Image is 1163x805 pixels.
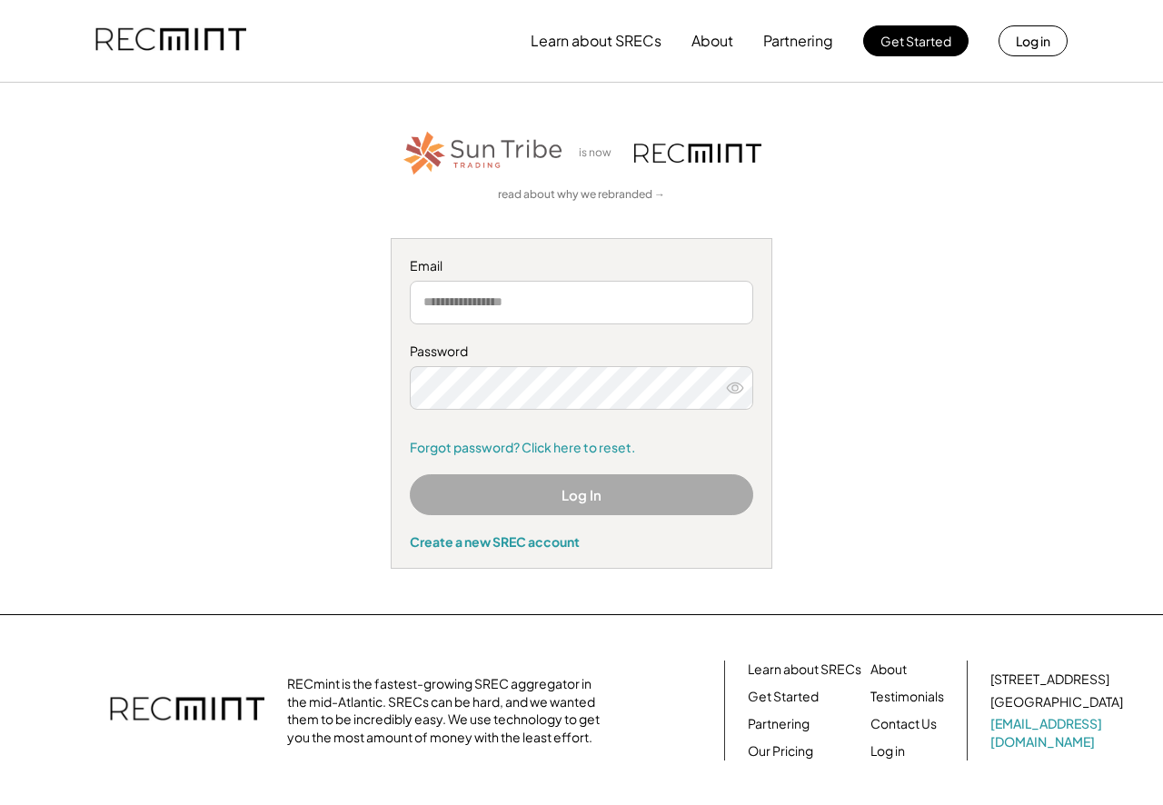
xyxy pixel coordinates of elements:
img: recmint-logotype%403x.png [95,10,246,72]
button: Get Started [863,25,969,56]
a: Testimonials [870,688,944,706]
div: RECmint is the fastest-growing SREC aggregator in the mid-Atlantic. SRECs can be hard, and we wan... [287,675,610,746]
a: Learn about SRECs [748,661,861,679]
button: Log In [410,474,753,515]
a: Contact Us [870,715,937,733]
img: recmint-logotype%403x.png [634,144,761,163]
a: Partnering [748,715,810,733]
div: Email [410,257,753,275]
button: Log in [999,25,1068,56]
a: Log in [870,742,905,760]
button: Partnering [763,23,833,59]
img: STT_Horizontal_Logo%2B-%2BColor.png [402,128,565,178]
a: Our Pricing [748,742,813,760]
a: Forgot password? Click here to reset. [410,439,753,457]
div: is now [574,145,625,161]
div: Password [410,343,753,361]
img: recmint-logotype%403x.png [110,679,264,742]
button: About [691,23,733,59]
a: Get Started [748,688,819,706]
div: [STREET_ADDRESS] [990,671,1109,689]
div: Create a new SREC account [410,533,753,550]
button: Learn about SRECs [531,23,661,59]
div: [GEOGRAPHIC_DATA] [990,693,1123,711]
a: [EMAIL_ADDRESS][DOMAIN_NAME] [990,715,1127,750]
a: read about why we rebranded → [498,187,665,203]
a: About [870,661,907,679]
